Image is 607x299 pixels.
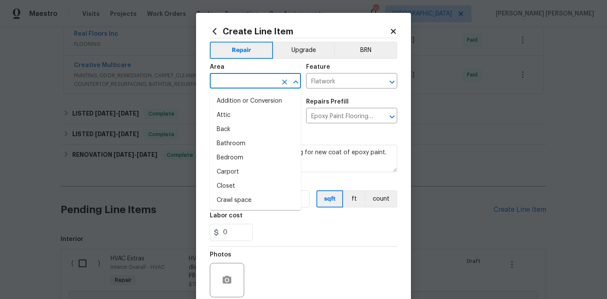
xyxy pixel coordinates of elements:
[210,193,301,207] li: Crawl space
[210,165,301,179] li: Carport
[210,108,301,122] li: Attic
[210,64,224,70] h5: Area
[279,76,291,88] button: Clear
[306,64,330,70] h5: Feature
[210,151,301,165] li: Bedroom
[210,42,273,59] button: Repair
[210,27,389,36] h2: Create Line Item
[273,42,334,59] button: Upgrade
[210,94,301,108] li: Addition or Conversion
[386,76,398,88] button: Open
[210,213,242,219] h5: Labor cost
[210,179,301,193] li: Closet
[210,145,397,172] textarea: Mask, scrape and prep flooring for new coat of epoxy paint.
[210,137,301,151] li: Bathroom
[306,99,349,105] h5: Repairs Prefill
[210,207,301,222] li: Deal breakers
[386,111,398,123] button: Open
[210,122,301,137] li: Back
[365,190,397,207] button: count
[210,252,231,258] h5: Photos
[290,76,302,88] button: Close
[343,190,365,207] button: ft
[334,42,397,59] button: BRN
[316,190,343,207] button: sqft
